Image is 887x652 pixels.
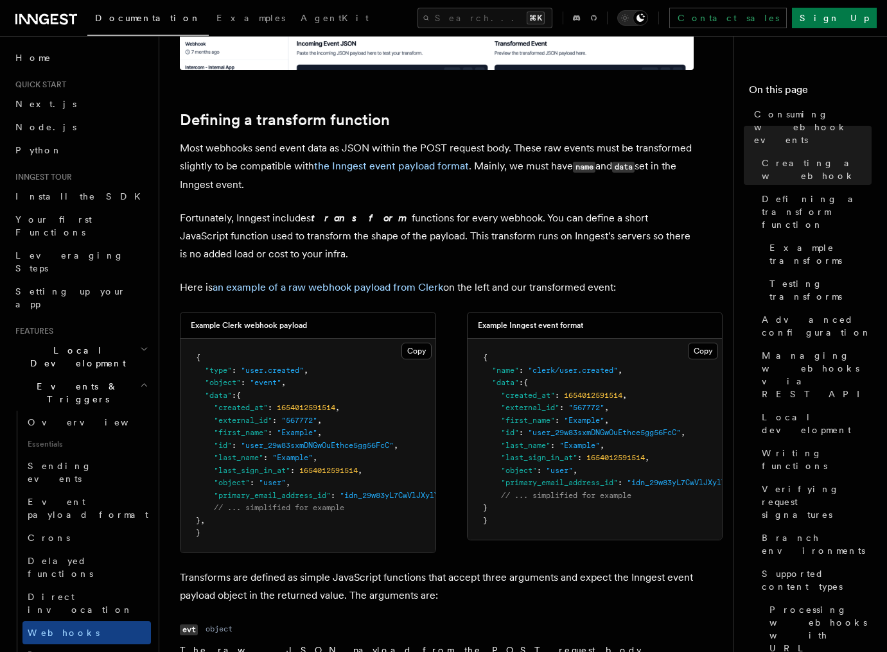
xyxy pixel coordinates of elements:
[180,569,694,605] p: Transforms are defined as simple JavaScript functions that accept three arguments and expect the ...
[10,92,151,116] a: Next.js
[10,185,151,208] a: Install the SDK
[762,157,872,182] span: Creating a webhook
[749,103,872,151] a: Consuming webhook events
[286,478,290,487] span: ,
[645,453,649,462] span: ,
[501,453,577,462] span: "last_sign_in_at"
[10,244,151,280] a: Leveraging Steps
[10,116,151,139] a: Node.js
[478,320,583,330] h3: Example Inngest event format
[340,491,488,500] span: "idn_29w83yL7CwVlJXylYLxcslromF1"
[331,491,335,500] span: :
[501,491,631,500] span: // ... simplified for example
[757,562,872,598] a: Supported content types
[764,272,872,308] a: Testing transforms
[281,378,286,387] span: ,
[519,378,523,387] span: :
[617,10,648,26] button: Toggle dark mode
[792,8,877,28] a: Sign Up
[417,8,552,28] button: Search...⌘K
[757,151,872,187] a: Creating a webhook
[762,567,872,593] span: Supported content types
[232,441,236,450] span: :
[762,313,872,339] span: Advanced configuration
[537,466,541,475] span: :
[22,490,151,526] a: Event payload format
[757,526,872,562] a: Branch environments
[272,453,313,462] span: "Example"
[28,533,70,543] span: Crons
[213,281,443,293] a: an example of a raw webhook payload from Clerk
[757,344,872,406] a: Managing webhooks via REST API
[568,403,604,412] span: "567772"
[527,12,545,24] kbd: ⌘K
[577,453,582,462] span: :
[10,280,151,316] a: Setting up your app
[15,250,124,273] span: Leveraging Steps
[600,441,604,450] span: ,
[28,461,92,484] span: Sending events
[762,531,872,557] span: Branch environments
[15,51,51,64] span: Home
[214,491,331,500] span: "primary_email_address_id"
[10,339,151,375] button: Local Development
[15,286,126,309] span: Setting up your app
[10,139,151,162] a: Python
[769,241,872,267] span: Example transforms
[10,326,53,336] span: Features
[209,4,293,35] a: Examples
[501,403,559,412] span: "external_id"
[10,80,66,90] span: Quick start
[22,549,151,585] a: Delayed functions
[268,428,272,437] span: :
[573,466,577,475] span: ,
[214,416,272,425] span: "external_id"
[555,391,559,400] span: :
[28,497,148,520] span: Event payload format
[612,162,635,173] code: data
[272,416,277,425] span: :
[401,343,432,359] button: Copy
[573,162,595,173] code: name
[501,416,555,425] span: "first_name"
[259,478,286,487] span: "user"
[317,428,322,437] span: ,
[277,403,335,412] span: 1654012591514
[28,417,160,427] span: Overview
[313,453,317,462] span: ,
[501,391,555,400] span: "created_at"
[757,308,872,344] a: Advanced configuration
[10,208,151,244] a: Your first Functions
[232,391,236,400] span: :
[311,212,412,224] em: transform
[546,466,573,475] span: "user"
[299,466,358,475] span: 1654012591514
[241,378,245,387] span: :
[762,349,872,400] span: Managing webhooks via REST API
[10,172,72,182] span: Inngest tour
[762,447,872,472] span: Writing functions
[214,453,263,462] span: "last_name"
[191,320,307,330] h3: Example Clerk webhook payload
[301,13,369,23] span: AgentKit
[206,624,233,634] dd: object
[205,391,232,400] span: "data"
[22,454,151,490] a: Sending events
[618,478,622,487] span: :
[564,416,604,425] span: "Example"
[492,378,519,387] span: "data"
[501,428,519,437] span: "id"
[604,416,609,425] span: ,
[180,279,694,296] p: Here is on the left and our transformed event:
[241,366,304,375] span: "user.created"
[483,516,487,525] span: }
[95,13,201,23] span: Documentation
[196,516,200,525] span: }
[622,391,627,400] span: ,
[22,411,151,434] a: Overview
[757,442,872,477] a: Writing functions
[681,428,685,437] span: ,
[214,478,250,487] span: "object"
[669,8,787,28] a: Contact sales
[15,214,92,237] span: Your first Functions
